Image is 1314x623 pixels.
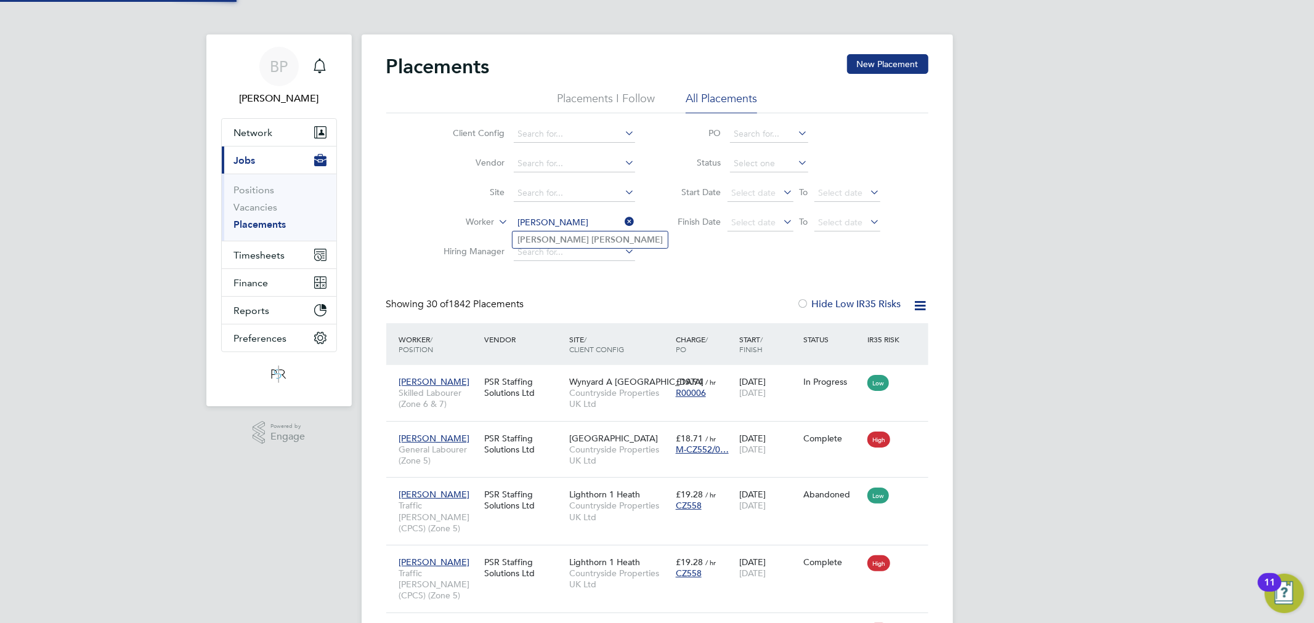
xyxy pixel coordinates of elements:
input: Search for... [514,185,635,202]
span: Wynyard A [GEOGRAPHIC_DATA] [569,376,704,387]
button: Jobs [222,147,336,174]
span: / Finish [739,334,763,354]
button: New Placement [847,54,928,74]
div: IR35 Risk [864,328,907,350]
a: Positions [234,184,275,196]
span: Jobs [234,155,256,166]
div: [DATE] [736,370,800,404]
div: Vendor [481,328,566,350]
div: [DATE] [736,483,800,517]
label: Finish Date [666,216,721,227]
input: Search for... [514,244,635,261]
span: Powered by [270,421,305,432]
span: £19.28 [676,557,703,568]
span: Traffic [PERSON_NAME] (CPCS) (Zone 5) [399,568,478,601]
button: Reports [222,297,336,324]
span: 30 of [427,298,449,310]
span: [PERSON_NAME] [399,489,470,500]
span: [DATE] [739,568,766,579]
span: [PERSON_NAME] [399,376,470,387]
span: / hr [705,558,716,567]
button: Open Resource Center, 11 new notifications [1265,574,1304,613]
a: BP[PERSON_NAME] [221,47,337,106]
nav: Main navigation [206,34,352,406]
span: £19.28 [676,489,703,500]
label: PO [666,127,721,139]
span: Countryside Properties UK Ltd [569,568,670,590]
span: High [867,555,890,571]
button: Preferences [222,324,336,352]
div: Site [566,328,673,360]
b: [PERSON_NAME] [517,235,589,245]
span: [DATE] [739,387,766,398]
div: PSR Staffing Solutions Ltd [481,550,566,585]
li: Placements I Follow [557,91,655,113]
span: R00006 [676,387,706,398]
span: Timesheets [234,249,285,261]
span: [GEOGRAPHIC_DATA] [569,433,658,444]
span: Skilled Labourer (Zone 6 & 7) [399,387,478,409]
label: Status [666,157,721,168]
span: Traffic [PERSON_NAME] (CPCS) (Zone 5) [399,500,478,534]
a: Vacancies [234,201,278,213]
input: Search for... [514,214,635,231]
span: General Labourer (Zone 5) [399,444,478,466]
span: To [796,214,812,230]
label: Hiring Manager [434,246,505,257]
div: Jobs [222,174,336,241]
input: Search for... [514,155,635,172]
label: Start Date [666,187,721,198]
span: Select date [819,217,863,228]
div: Start [736,328,800,360]
span: M-CZ552/0… [676,444,729,455]
span: £18.71 [676,433,703,444]
span: Countryside Properties UK Ltd [569,500,670,522]
span: Select date [732,187,776,198]
img: psrsolutions-logo-retina.png [267,364,290,384]
span: Finance [234,277,269,289]
span: [PERSON_NAME] [399,557,470,568]
div: Abandoned [803,489,861,500]
button: Finance [222,269,336,296]
span: 1842 Placements [427,298,524,310]
span: Lighthorn 1 Heath [569,557,640,568]
span: [PERSON_NAME] [399,433,470,444]
span: To [796,184,812,200]
span: Reports [234,305,270,316]
button: Timesheets [222,241,336,268]
div: [DATE] [736,427,800,461]
span: Countryside Properties UK Ltd [569,444,670,466]
a: Placements [234,219,286,230]
span: [DATE] [739,500,766,511]
div: PSR Staffing Solutions Ltd [481,370,566,404]
button: Network [222,119,336,146]
div: Complete [803,433,861,444]
span: Low [867,375,889,391]
span: Countryside Properties UK Ltd [569,387,670,409]
span: Select date [732,217,776,228]
div: Charge [673,328,737,360]
li: All Placements [686,91,757,113]
div: PSR Staffing Solutions Ltd [481,483,566,517]
div: In Progress [803,376,861,387]
label: Hide Low IR35 Risks [797,298,901,310]
div: PSR Staffing Solutions Ltd [481,427,566,461]
label: Site [434,187,505,198]
span: / Client Config [569,334,624,354]
span: Lighthorn 1 Heath [569,489,640,500]
a: [PERSON_NAME]General Labourer (Zone 5)PSR Staffing Solutions Ltd[GEOGRAPHIC_DATA]Countryside Prop... [396,426,928,436]
b: [PERSON_NAME] [591,235,663,245]
span: Ben Perkin [221,91,337,106]
div: Complete [803,557,861,568]
a: [PERSON_NAME]Traffic [PERSON_NAME] (CPCS) (Zone 5)PSR Staffing Solutions LtdLighthorn 1 HeathCoun... [396,482,928,492]
input: Search for... [514,126,635,143]
div: [DATE] [736,550,800,585]
span: [DATE] [739,444,766,455]
span: / PO [676,334,708,354]
span: / hr [705,490,716,499]
label: Vendor [434,157,505,168]
div: Status [800,328,864,350]
span: / hr [705,377,716,387]
h2: Placements [386,54,490,79]
span: Low [867,488,889,504]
